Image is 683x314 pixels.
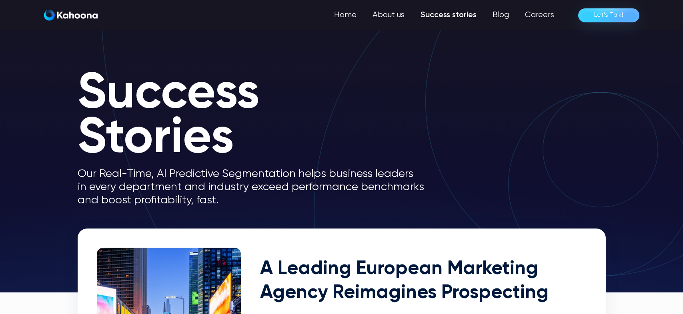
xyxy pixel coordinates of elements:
[44,10,98,21] img: Kahoona logo white
[78,72,438,161] h1: Success Stories
[78,167,438,207] p: Our Real-Time, AI Predictive Segmentation helps business leaders in every department and industry...
[260,257,587,305] h2: A Leading European Marketing Agency Reimagines Prospecting
[413,7,485,23] a: Success stories
[485,7,517,23] a: Blog
[365,7,413,23] a: About us
[517,7,562,23] a: Careers
[326,7,365,23] a: Home
[594,9,623,22] div: Let’s Talk!
[44,10,98,21] a: home
[578,8,639,22] a: Let’s Talk!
